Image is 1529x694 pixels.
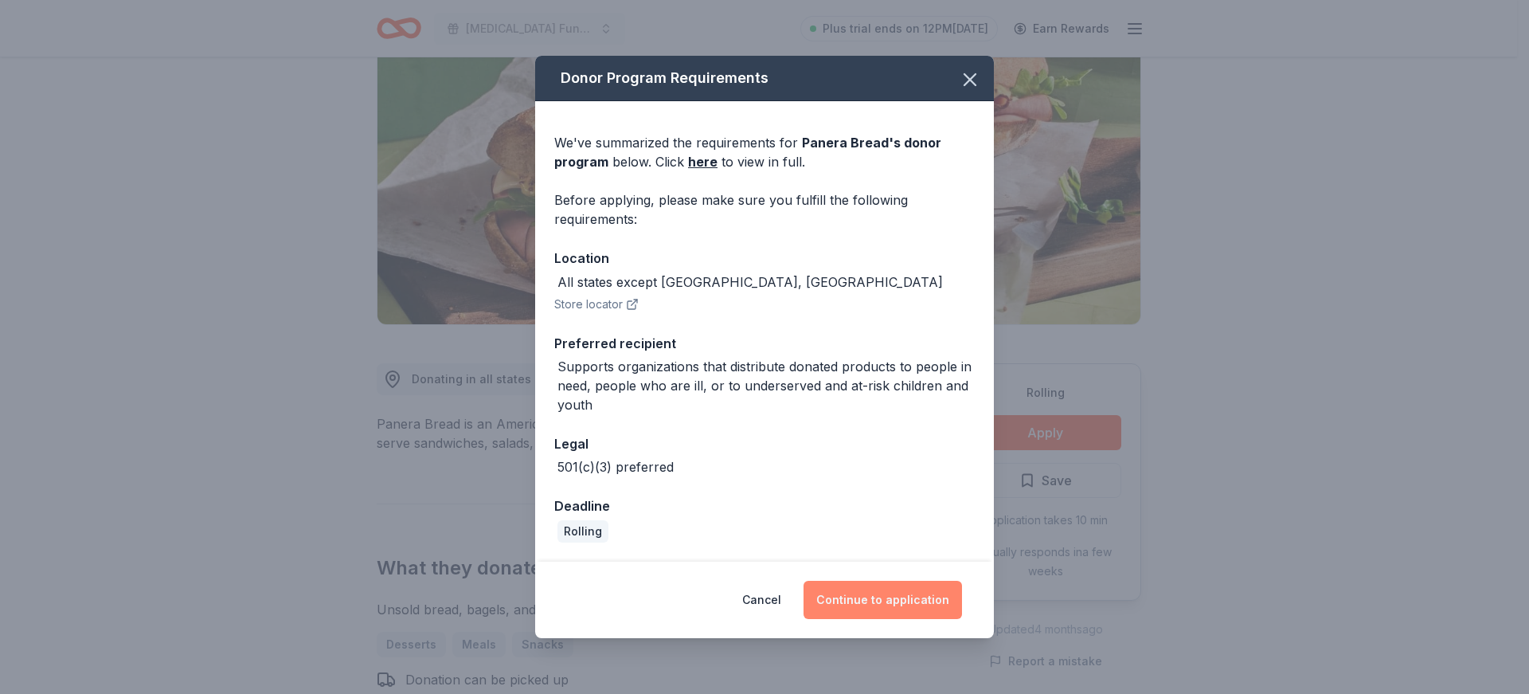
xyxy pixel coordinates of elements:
div: Location [554,248,975,269]
div: 501(c)(3) preferred [557,457,674,476]
div: We've summarized the requirements for below. Click to view in full. [554,133,975,171]
div: Deadline [554,496,975,516]
button: Store locator [554,295,639,314]
div: Supports organizations that distribute donated products to people in need, people who are ill, or... [557,357,975,414]
div: Legal [554,433,975,454]
a: here [688,152,718,171]
div: Preferred recipient [554,333,975,354]
div: Donor Program Requirements [535,56,994,101]
div: All states except [GEOGRAPHIC_DATA], [GEOGRAPHIC_DATA] [557,273,943,292]
button: Continue to application [804,581,962,619]
div: Before applying, please make sure you fulfill the following requirements: [554,190,975,229]
div: Rolling [557,520,608,543]
button: Cancel [742,581,781,619]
